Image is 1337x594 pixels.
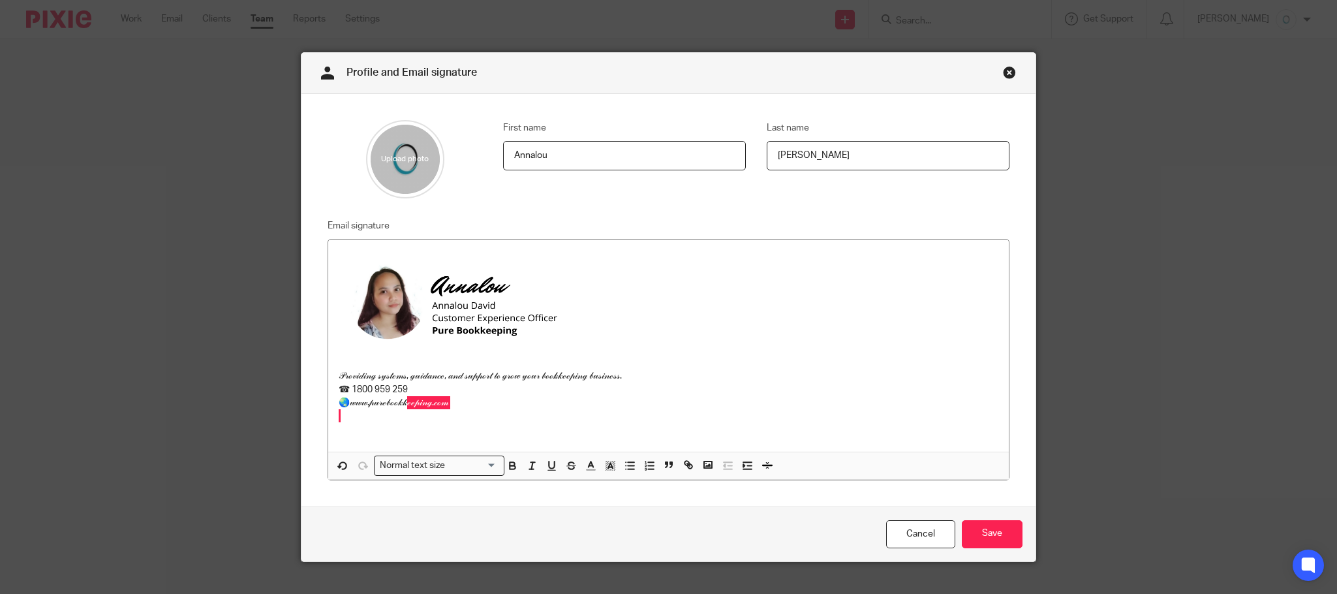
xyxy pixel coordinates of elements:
p: ☎ 1800 959 259 [339,383,998,396]
input: Search for option [450,459,497,473]
label: Last name [767,121,809,134]
div: Search for option [374,456,504,476]
p: 🌏𝓌𝓌𝓌.𝓅𝓊𝓇ℯ𝒷ℴℴ𝓀𝓀ℯℯ𝓅𝒾𝓃ℊ.𝒸ℴ𝓂 [339,396,998,409]
p: 𝒫𝓇ℴ𝓋𝒾𝒹𝒾𝓃ℊ 𝓈𝓎𝓈𝓉ℯ𝓂𝓈, ℊ𝓊𝒾𝒹𝒶𝓃𝒸ℯ, 𝒶𝓃𝒹 𝓈𝓊𝓅𝓅ℴ𝓇𝓉 𝓉ℴ ℊ𝓇ℴ𝓌 𝓎ℴ𝓊𝓇 𝒷ℴℴ𝓀𝓀ℯℯ𝓅𝒾𝓃ℊ 𝒷𝓊𝓈𝒾𝓃ℯ𝓈𝓈. [339,369,998,383]
input: Save [962,520,1022,548]
a: Cancel [886,520,955,548]
span: Profile and Email signature [346,67,477,78]
span: Normal text size [377,459,448,473]
a: Close this dialog window [1003,66,1016,84]
img: Image [339,250,613,352]
label: First name [503,121,546,134]
label: Email signature [328,219,390,232]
